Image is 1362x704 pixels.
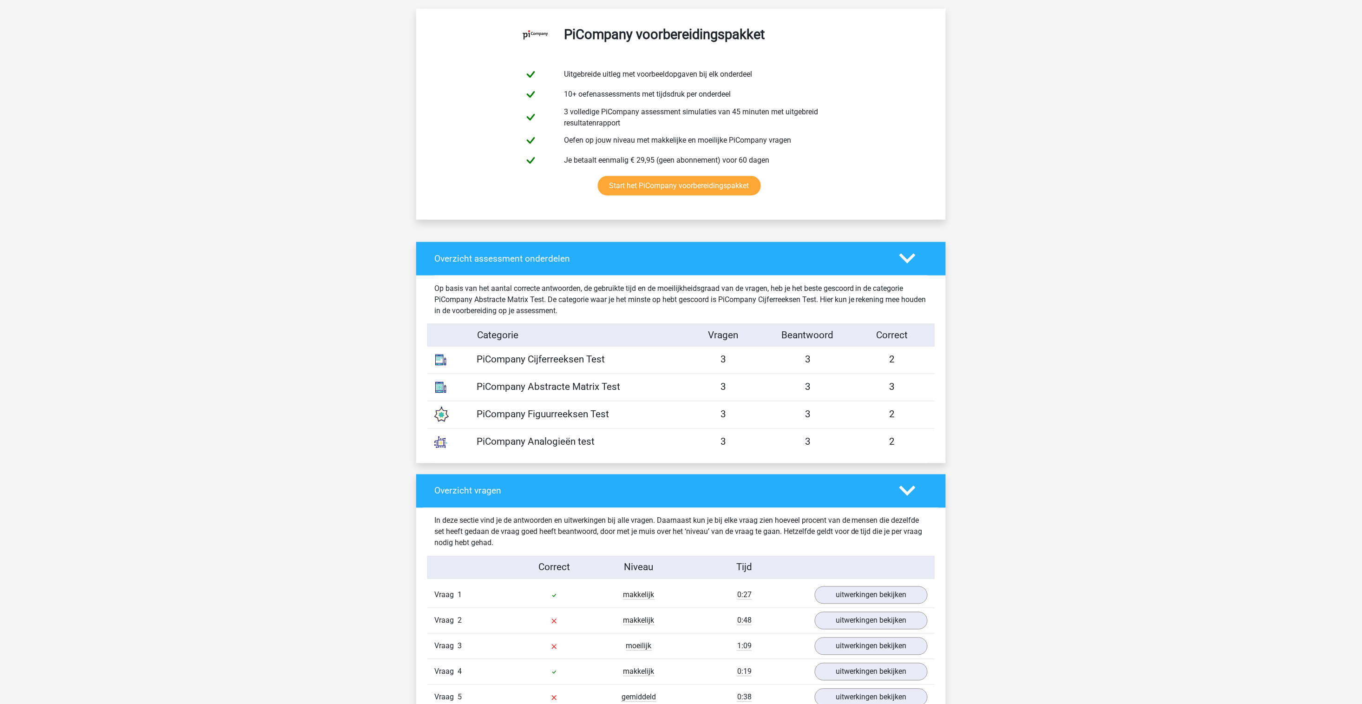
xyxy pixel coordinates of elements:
div: 3 [850,380,935,395]
span: 4 [458,667,462,676]
div: 2 [850,408,935,422]
span: 1:09 [737,642,752,651]
span: 5 [458,693,462,702]
span: 2 [458,616,462,625]
span: makkelijk [623,591,655,600]
span: Vraag [434,590,458,601]
span: Vraag [434,666,458,678]
a: Start het PiCompany voorbereidingspakket [598,176,761,196]
span: 0:19 [737,667,752,677]
div: 3 [766,353,850,367]
h4: Overzicht assessment onderdelen [434,253,885,264]
a: uitwerkingen bekijken [815,638,928,655]
div: Beantwoord [766,328,850,342]
div: 2 [850,353,935,367]
span: makkelijk [623,667,655,677]
div: 3 [681,380,766,395]
span: 0:48 [737,616,752,625]
a: uitwerkingen bekijken [815,586,928,604]
span: 0:27 [737,591,752,600]
a: uitwerkingen bekijken [815,663,928,681]
span: Vraag [434,641,458,652]
img: figure_sequences.119d9c38ed9f.svg [429,403,452,427]
div: 3 [681,353,766,367]
div: Tijd [681,560,808,575]
a: uitwerkingen bekijken [815,612,928,630]
span: makkelijk [623,616,655,625]
div: In deze sectie vind je de antwoorden en uitwerkingen bij alle vragen. Daarnaast kun je bij elke v... [427,515,935,549]
div: Categorie [470,328,681,342]
div: 3 [766,435,850,449]
div: 3 [766,380,850,395]
div: 3 [681,408,766,422]
div: 2 [850,435,935,449]
div: PiCompany Cijferreeksen Test [470,353,681,367]
div: PiCompany Figuurreeksen Test [470,408,681,422]
span: moeilijk [626,642,652,651]
span: 1 [458,591,462,599]
h4: Overzicht vragen [434,486,885,496]
div: PiCompany Abstracte Matrix Test [470,380,681,395]
div: Niveau [596,560,681,575]
div: Correct [850,328,934,342]
span: 0:38 [737,693,752,702]
span: Vraag [434,615,458,626]
div: 3 [766,408,850,422]
img: analogies.7686177dca09.svg [429,431,452,454]
img: abstract_matrices.1a7a1577918d.svg [429,376,452,399]
div: Vragen [681,328,766,342]
span: Vraag [434,692,458,703]
img: number_sequences.393b09ea44bb.svg [429,349,452,372]
div: 3 [681,435,766,449]
span: 3 [458,642,462,651]
div: Op basis van het aantal correcte antwoorden, de gebruikte tijd en de moeilijkheidsgraad van de vr... [427,283,935,316]
span: gemiddeld [622,693,656,702]
div: Correct [512,560,597,575]
div: PiCompany Analogieën test [470,435,681,449]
